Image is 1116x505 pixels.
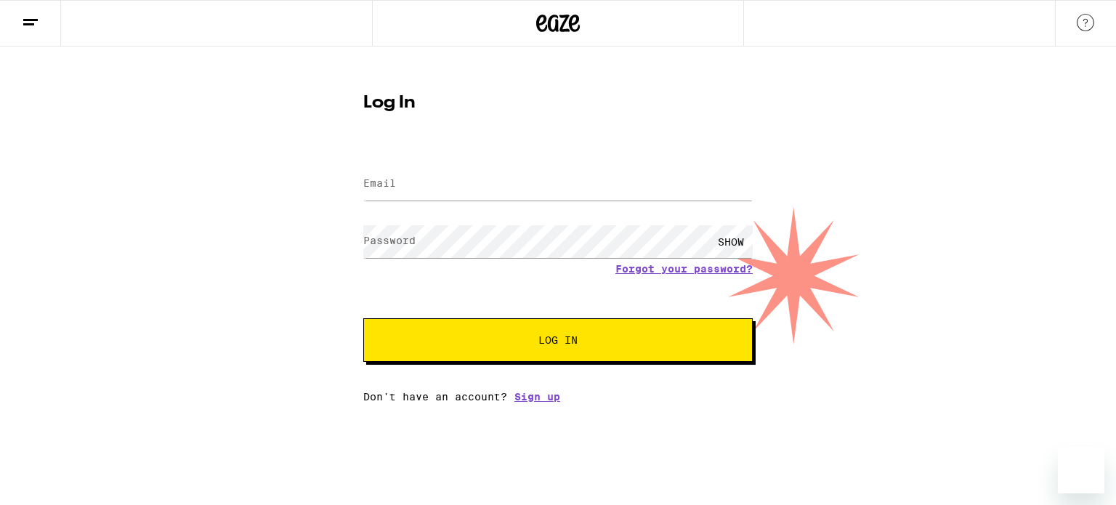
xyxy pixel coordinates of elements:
[363,391,753,403] div: Don't have an account?
[514,391,560,403] a: Sign up
[1058,447,1104,493] iframe: Button to launch messaging window
[363,318,753,362] button: Log In
[538,335,578,345] span: Log In
[363,168,753,201] input: Email
[709,225,753,258] div: SHOW
[363,177,396,189] label: Email
[363,235,416,246] label: Password
[615,263,753,275] a: Forgot your password?
[363,94,753,112] h1: Log In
